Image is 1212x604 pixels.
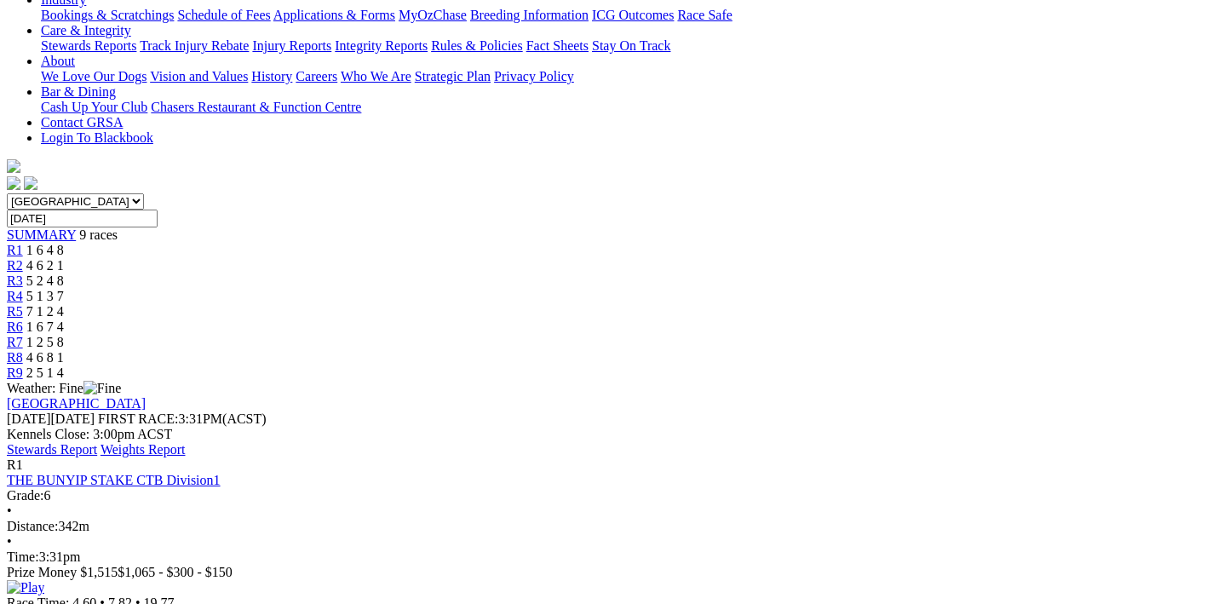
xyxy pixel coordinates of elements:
span: FIRST RACE: [98,411,178,426]
span: • [7,503,12,518]
a: R4 [7,289,23,303]
span: 9 races [79,227,118,242]
a: Careers [296,69,337,83]
img: facebook.svg [7,176,20,190]
a: Rules & Policies [431,38,523,53]
a: [GEOGRAPHIC_DATA] [7,396,146,411]
a: Stewards Reports [41,38,136,53]
input: Select date [7,210,158,227]
a: MyOzChase [399,8,467,22]
div: 3:31pm [7,549,1205,565]
img: logo-grsa-white.png [7,159,20,173]
a: History [251,69,292,83]
span: 4 6 8 1 [26,350,64,365]
a: Vision and Values [150,69,248,83]
span: 5 2 4 8 [26,273,64,288]
a: R8 [7,350,23,365]
span: Grade: [7,488,44,503]
a: Stewards Report [7,442,97,457]
a: Breeding Information [470,8,589,22]
a: Fact Sheets [526,38,589,53]
a: Stay On Track [592,38,670,53]
img: Play [7,580,44,595]
div: 342m [7,519,1205,534]
span: 2 5 1 4 [26,365,64,380]
div: Prize Money $1,515 [7,565,1205,580]
span: Distance: [7,519,58,533]
a: Track Injury Rebate [140,38,249,53]
span: 4 6 2 1 [26,258,64,273]
a: ICG Outcomes [592,8,674,22]
img: Fine [83,381,121,396]
span: 3:31PM(ACST) [98,411,267,426]
span: 1 6 4 8 [26,243,64,257]
a: Injury Reports [252,38,331,53]
img: twitter.svg [24,176,37,190]
a: R9 [7,365,23,380]
a: About [41,54,75,68]
a: Bookings & Scratchings [41,8,174,22]
a: We Love Our Dogs [41,69,146,83]
div: Kennels Close: 3:00pm ACST [7,427,1205,442]
a: Who We Are [341,69,411,83]
div: About [41,69,1205,84]
a: THE BUNYIP STAKE CTB Division1 [7,473,221,487]
a: Strategic Plan [415,69,491,83]
div: Industry [41,8,1205,23]
a: Contact GRSA [41,115,123,129]
span: • [7,534,12,549]
a: Chasers Restaurant & Function Centre [151,100,361,114]
span: R1 [7,457,23,472]
a: Cash Up Your Club [41,100,147,114]
a: Weights Report [101,442,186,457]
a: SUMMARY [7,227,76,242]
a: Integrity Reports [335,38,428,53]
a: R3 [7,273,23,288]
span: [DATE] [7,411,95,426]
a: R1 [7,243,23,257]
span: 5 1 3 7 [26,289,64,303]
a: R5 [7,304,23,319]
a: Schedule of Fees [177,8,270,22]
a: Race Safe [677,8,732,22]
span: Weather: Fine [7,381,121,395]
a: R7 [7,335,23,349]
span: 7 1 2 4 [26,304,64,319]
a: R6 [7,319,23,334]
span: $1,065 - $300 - $150 [118,565,233,579]
div: Bar & Dining [41,100,1205,115]
span: 1 6 7 4 [26,319,64,334]
span: [DATE] [7,411,51,426]
a: Login To Blackbook [41,130,153,145]
div: 6 [7,488,1205,503]
a: Privacy Policy [494,69,574,83]
div: Care & Integrity [41,38,1205,54]
a: R2 [7,258,23,273]
span: Time: [7,549,39,564]
span: 1 2 5 8 [26,335,64,349]
a: Bar & Dining [41,84,116,99]
a: Care & Integrity [41,23,131,37]
a: Applications & Forms [273,8,395,22]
